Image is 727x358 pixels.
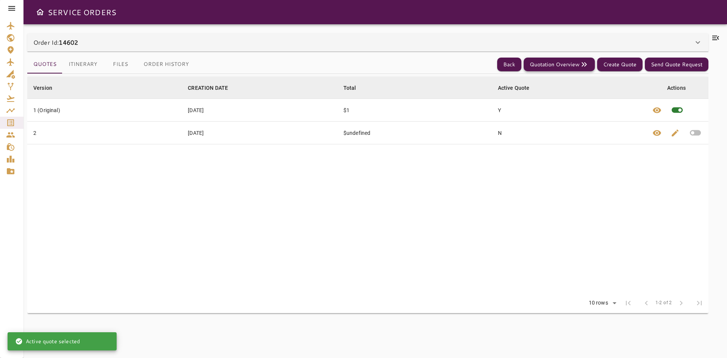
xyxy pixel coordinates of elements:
h6: SERVICE ORDERS [48,6,116,18]
button: Files [103,55,137,73]
span: Active Quote [498,83,540,92]
span: visibility [652,106,661,115]
span: Next Page [672,294,690,312]
td: 2 [27,122,182,144]
button: Edit quote [666,122,684,144]
button: Quotes [27,55,62,73]
div: Version [33,83,52,92]
span: Previous Page [637,294,655,312]
div: Active quote selected [15,335,80,348]
div: 10 rows [584,297,619,309]
td: N [492,122,646,144]
span: Total [343,83,366,92]
button: Open drawer [33,5,48,20]
button: Itinerary [62,55,103,73]
span: edit [671,128,680,138]
div: basic tabs example [27,55,195,73]
div: CREATION DATE [188,83,228,92]
span: 1-2 of 2 [655,299,672,307]
span: visibility [652,128,661,138]
span: This quote is already active [666,99,688,121]
button: View quote details [648,122,666,144]
td: [DATE] [182,122,337,144]
span: CREATION DATE [188,83,238,92]
button: Order History [137,55,195,73]
button: Set quote as active quote [684,122,707,144]
td: Y [492,99,646,122]
div: Total [343,83,356,92]
span: Last Page [690,294,708,312]
td: $undefined [337,122,492,144]
span: First Page [619,294,637,312]
div: Order Id:14602 [27,33,708,52]
div: Active Quote [498,83,530,92]
div: 10 rows [587,300,610,306]
span: Version [33,83,62,92]
button: View quote details [648,99,666,121]
button: Quotation Overview [524,58,595,72]
button: Send Quote Request [645,58,708,72]
td: $1 [337,99,492,122]
td: 1 (Original) [27,99,182,122]
td: [DATE] [182,99,337,122]
button: Create Quote [597,58,643,72]
button: Back [497,58,521,72]
b: 14602 [59,38,78,47]
p: Order Id: [33,38,78,47]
